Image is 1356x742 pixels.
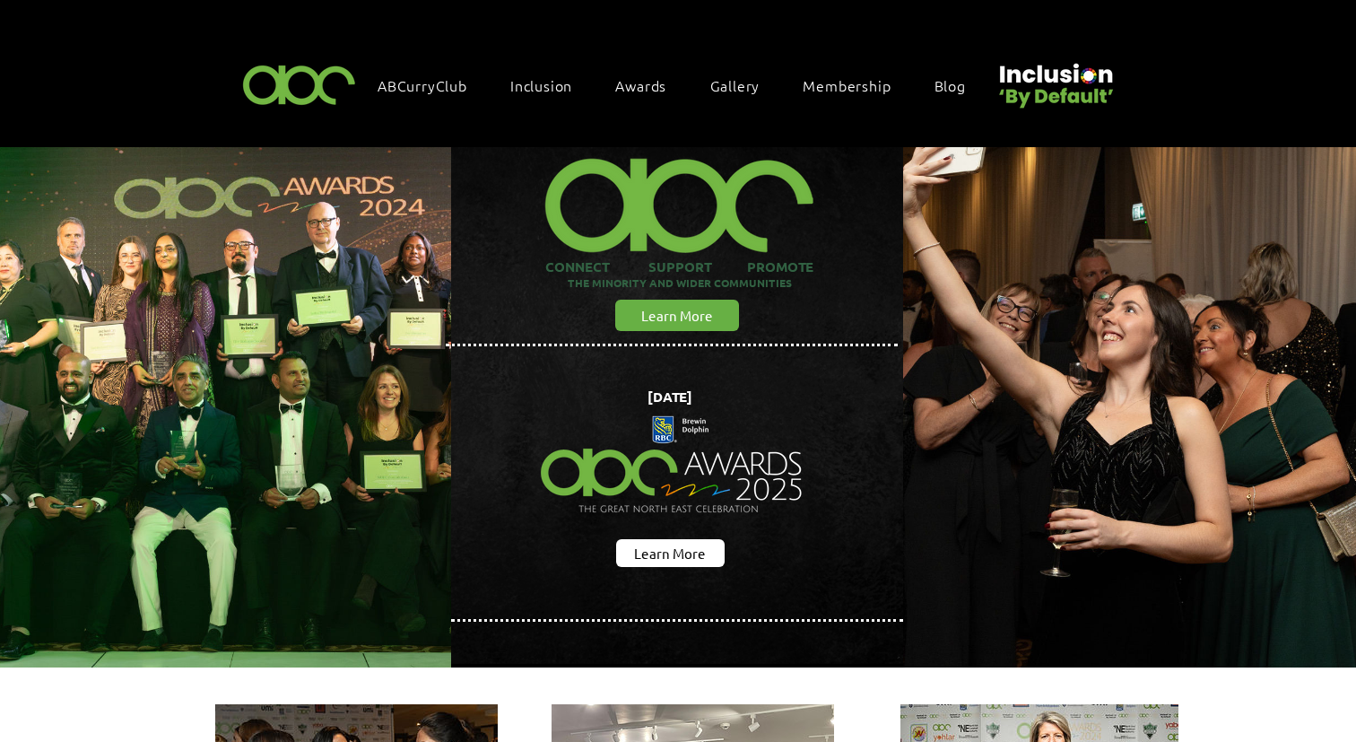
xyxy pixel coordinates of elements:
div: Awards [606,66,693,104]
a: Learn More [615,300,739,331]
div: Inclusion [501,66,599,104]
span: Membership [803,75,891,95]
span: Awards [615,75,666,95]
a: Learn More [616,539,725,567]
span: Gallery [710,75,761,95]
img: Northern Insights Double Pager Apr 2025.png [525,383,820,548]
span: Learn More [634,544,706,563]
a: Membership [794,66,917,104]
img: Untitled design (22).png [993,48,1117,110]
span: Inclusion [510,75,572,95]
span: THE MINORITY AND WIDER COMMUNITIES [568,275,792,290]
img: ABC-Logo-Blank-Background-01-01-2_edited.png [535,135,822,258]
span: CONNECT SUPPORT PROMOTE [545,258,813,275]
a: Gallery [701,66,787,104]
span: [DATE] [648,388,692,406]
a: Blog [926,66,993,104]
span: ABCurryClub [378,75,467,95]
nav: Site [369,66,993,104]
span: Learn More [641,306,713,325]
a: ABCurryClub [369,66,494,104]
img: ABC-Logo-Blank-Background-01-01-2.png [238,57,361,110]
img: abc background hero black.png [451,147,904,664]
span: Blog [934,75,966,95]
